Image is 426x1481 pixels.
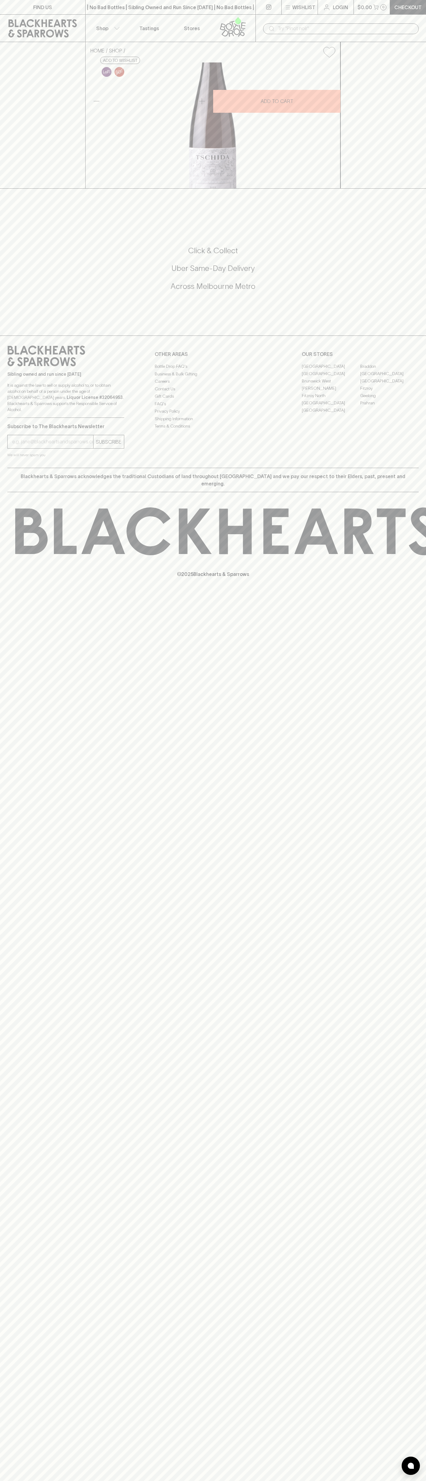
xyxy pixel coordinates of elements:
a: FAQ's [155,400,272,407]
a: Brunswick West [302,377,360,385]
button: SUBSCRIBE [93,435,124,448]
a: Terms & Conditions [155,423,272,430]
a: Some may call it natural, others minimum intervention, either way, it’s hands off & maybe even a ... [100,66,113,78]
p: Tastings [139,25,159,32]
img: Lo-Fi [102,67,111,77]
button: Add to wishlist [100,57,140,64]
p: Subscribe to The Blackhearts Newsletter [7,423,124,430]
a: [PERSON_NAME] [302,385,360,392]
a: [GEOGRAPHIC_DATA] [302,363,360,370]
a: Shipping Information [155,415,272,422]
p: Checkout [394,4,422,11]
a: [GEOGRAPHIC_DATA] [302,370,360,377]
button: Shop [86,15,128,42]
strong: Liquor License #32064953 [67,395,123,400]
a: Privacy Policy [155,408,272,415]
a: Fitzroy [360,385,419,392]
p: FIND US [33,4,52,11]
p: OUR STORES [302,350,419,358]
p: We will never spam you [7,452,124,458]
p: Sibling owned and run since [DATE] [7,371,124,377]
button: ADD TO CART [213,90,340,113]
img: 40652.png [86,62,340,188]
a: Geelong [360,392,419,399]
p: Blackhearts & Sparrows acknowledges the traditional Custodians of land throughout [GEOGRAPHIC_DAT... [12,473,414,487]
a: [GEOGRAPHIC_DATA] [302,407,360,414]
a: Bottle Drop FAQ's [155,363,272,370]
p: It is against the law to sell or supply alcohol to, or to obtain alcohol on behalf of a person un... [7,382,124,413]
p: Wishlist [292,4,315,11]
a: Gift Cards [155,393,272,400]
h5: Across Melbourne Metro [7,281,419,291]
p: SUBSCRIBE [96,438,121,446]
img: Sulphur Free [114,67,124,77]
p: Stores [184,25,200,32]
h5: Click & Collect [7,246,419,256]
a: Braddon [360,363,419,370]
a: Tastings [128,15,171,42]
button: Add to wishlist [321,44,338,60]
a: [GEOGRAPHIC_DATA] [302,399,360,407]
a: Careers [155,378,272,385]
p: 0 [382,5,385,9]
img: bubble-icon [408,1463,414,1469]
a: Contact Us [155,385,272,392]
h5: Uber Same-Day Delivery [7,263,419,273]
p: ADD TO CART [261,98,293,105]
input: e.g. jane@blackheartsandsparrows.com.au [12,437,93,447]
a: [GEOGRAPHIC_DATA] [360,377,419,385]
a: Stores [171,15,213,42]
input: Try "Pinot noir" [278,24,414,34]
a: Fitzroy North [302,392,360,399]
a: Prahran [360,399,419,407]
p: Login [333,4,348,11]
p: OTHER AREAS [155,350,272,358]
a: Business & Bulk Gifting [155,370,272,378]
div: Call to action block [7,221,419,323]
a: SHOP [109,48,122,53]
a: Made and bottled without any added Sulphur Dioxide (SO2) [113,66,126,78]
a: HOME [90,48,104,53]
a: [GEOGRAPHIC_DATA] [360,370,419,377]
p: Shop [96,25,108,32]
p: $0.00 [357,4,372,11]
